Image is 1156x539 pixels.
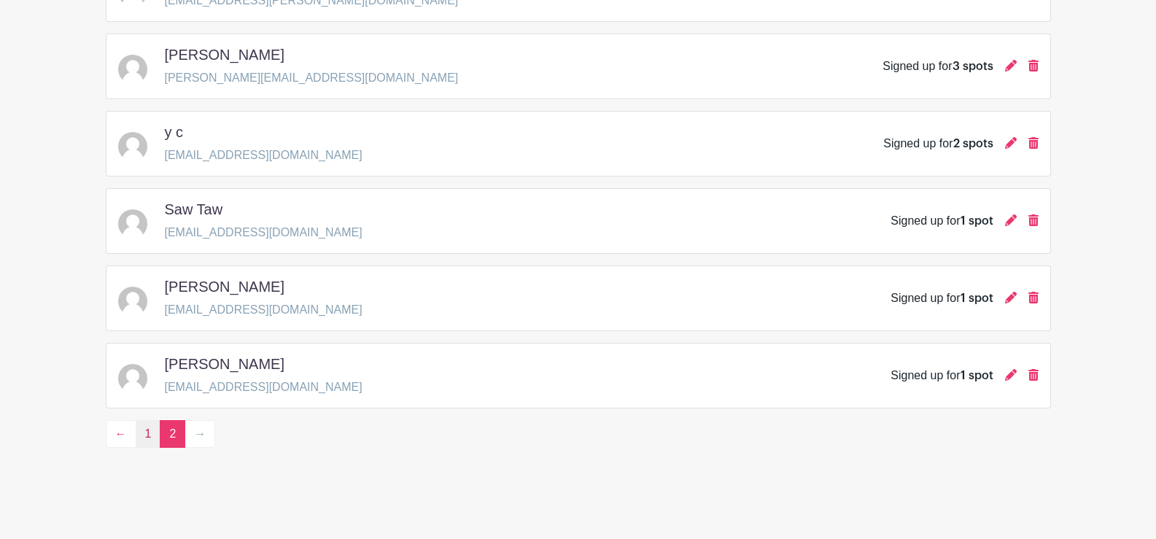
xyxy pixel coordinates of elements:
img: default-ce2991bfa6775e67f084385cd625a349d9dcbb7a52a09fb2fda1e96e2d18dcdb.png [118,287,147,316]
h5: [PERSON_NAME] [165,278,284,295]
img: default-ce2991bfa6775e67f084385cd625a349d9dcbb7a52a09fb2fda1e96e2d18dcdb.png [118,209,147,239]
h5: [PERSON_NAME] [165,46,284,63]
a: ← [106,420,136,448]
img: default-ce2991bfa6775e67f084385cd625a349d9dcbb7a52a09fb2fda1e96e2d18dcdb.png [118,132,147,161]
p: [EMAIL_ADDRESS][DOMAIN_NAME] [165,301,362,319]
div: Signed up for [883,135,993,152]
span: 3 spots [953,61,993,72]
h5: Saw Taw [165,201,223,218]
span: 2 spots [953,138,993,150]
div: Signed up for [891,212,993,230]
span: 1 spot [961,292,993,304]
div: Signed up for [891,367,993,384]
a: 1 [136,420,161,448]
span: 1 spot [961,215,993,227]
h5: y c [165,123,184,141]
span: 2 [160,420,185,448]
h5: [PERSON_NAME] [165,355,284,373]
p: [EMAIL_ADDRESS][DOMAIN_NAME] [165,224,362,241]
p: [EMAIL_ADDRESS][DOMAIN_NAME] [165,147,362,164]
div: Signed up for [882,58,993,75]
div: Signed up for [891,290,993,307]
p: [EMAIL_ADDRESS][DOMAIN_NAME] [165,379,362,396]
img: default-ce2991bfa6775e67f084385cd625a349d9dcbb7a52a09fb2fda1e96e2d18dcdb.png [118,364,147,393]
p: [PERSON_NAME][EMAIL_ADDRESS][DOMAIN_NAME] [165,69,459,87]
span: 1 spot [961,370,993,381]
img: default-ce2991bfa6775e67f084385cd625a349d9dcbb7a52a09fb2fda1e96e2d18dcdb.png [118,55,147,84]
